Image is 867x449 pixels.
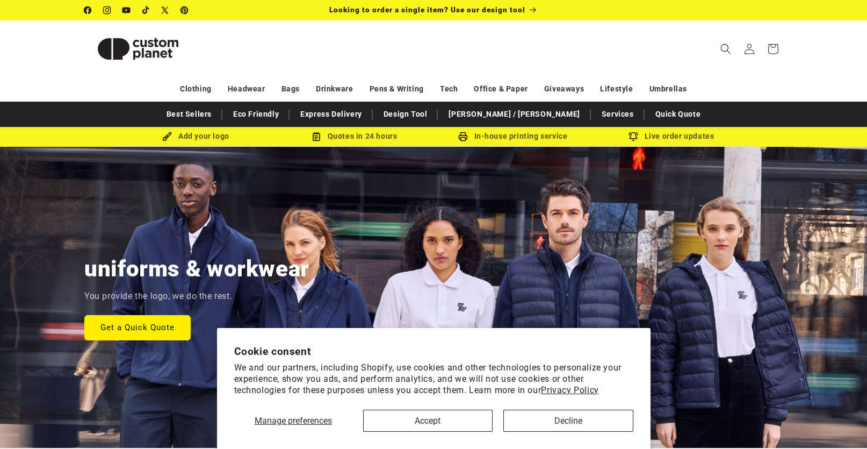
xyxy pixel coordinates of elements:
[255,416,332,426] span: Manage preferences
[544,80,584,98] a: Giveaways
[329,5,525,14] span: Looking to order a single item? Use our design tool
[281,80,300,98] a: Bags
[813,397,867,449] iframe: Chat Widget
[541,385,598,395] a: Privacy Policy
[234,345,633,358] h2: Cookie consent
[84,315,191,340] a: Get a Quick Quote
[596,105,639,124] a: Services
[370,80,424,98] a: Pens & Writing
[433,130,592,143] div: In-house printing service
[649,80,687,98] a: Umbrellas
[474,80,528,98] a: Office & Paper
[592,130,750,143] div: Live order updates
[443,105,585,124] a: [PERSON_NAME] / [PERSON_NAME]
[440,80,458,98] a: Tech
[714,37,738,61] summary: Search
[180,80,212,98] a: Clothing
[228,80,265,98] a: Headwear
[503,410,633,432] button: Decline
[228,105,284,124] a: Eco Friendly
[295,105,367,124] a: Express Delivery
[117,130,275,143] div: Add your logo
[650,105,706,124] a: Quick Quote
[312,132,321,141] img: Order Updates Icon
[316,80,353,98] a: Drinkware
[275,130,433,143] div: Quotes in 24 hours
[458,132,468,141] img: In-house printing
[234,410,352,432] button: Manage preferences
[84,254,309,283] h2: uniforms & workwear
[162,132,172,141] img: Brush Icon
[81,20,196,77] a: Custom Planet
[600,80,633,98] a: Lifestyle
[84,289,232,304] p: You provide the logo, we do the rest.
[84,25,192,73] img: Custom Planet
[378,105,433,124] a: Design Tool
[363,410,493,432] button: Accept
[628,132,638,141] img: Order updates
[234,362,633,396] p: We and our partners, including Shopify, use cookies and other technologies to personalize your ex...
[161,105,217,124] a: Best Sellers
